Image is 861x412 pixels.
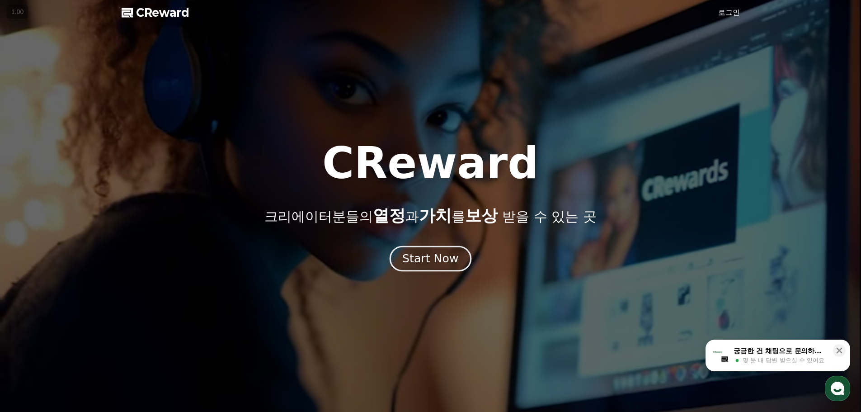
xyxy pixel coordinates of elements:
[402,251,458,266] div: Start Now
[373,206,405,225] span: 열정
[136,5,189,20] span: CReward
[83,301,94,308] span: 대화
[3,287,60,309] a: 홈
[718,7,740,18] a: 로그인
[28,300,34,308] span: 홈
[122,5,189,20] a: CReward
[390,246,471,271] button: Start Now
[391,256,470,264] a: Start Now
[117,287,174,309] a: 설정
[140,300,151,308] span: 설정
[465,206,498,225] span: 보상
[419,206,452,225] span: 가치
[60,287,117,309] a: 대화
[322,142,539,185] h1: CReward
[264,207,596,225] p: 크리에이터분들의 과 를 받을 수 있는 곳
